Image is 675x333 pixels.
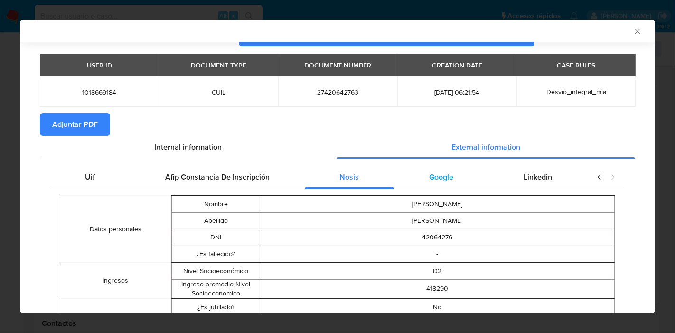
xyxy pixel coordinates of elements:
[260,196,615,212] td: [PERSON_NAME]
[155,142,222,152] span: Internal information
[171,196,260,212] td: Nombre
[185,57,252,73] div: DOCUMENT TYPE
[409,88,505,96] span: [DATE] 06:21:54
[52,114,98,135] span: Adjuntar PDF
[260,279,615,298] td: 418290
[260,246,615,262] td: -
[260,212,615,229] td: [PERSON_NAME]
[51,88,148,96] span: 1018669184
[60,196,171,263] td: Datos personales
[451,142,520,152] span: External information
[171,212,260,229] td: Apellido
[81,57,118,73] div: USER ID
[171,279,260,298] td: Ingreso promedio Nivel Socioeconómico
[171,299,260,315] td: ¿Es jubilado?
[290,88,386,96] span: 27420642763
[40,113,110,136] button: Adjuntar PDF
[20,20,655,313] div: closure-recommendation-modal
[524,171,552,182] span: Linkedin
[40,136,635,159] div: Detailed info
[260,263,615,279] td: D2
[260,299,615,315] td: No
[260,229,615,246] td: 42064276
[171,229,260,246] td: DNI
[165,171,270,182] span: Afip Constancia De Inscripción
[546,87,606,96] span: Desvio_integral_mla
[339,171,359,182] span: Nosis
[60,263,171,299] td: Ingresos
[299,57,377,73] div: DOCUMENT NUMBER
[633,27,641,35] button: Cerrar ventana
[171,246,260,262] td: ¿Es fallecido?
[170,88,267,96] span: CUIL
[426,57,488,73] div: CREATION DATE
[551,57,601,73] div: CASE RULES
[85,171,95,182] span: Uif
[50,166,587,189] div: Detailed external info
[171,263,260,279] td: Nivel Socioeconómico
[429,171,453,182] span: Google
